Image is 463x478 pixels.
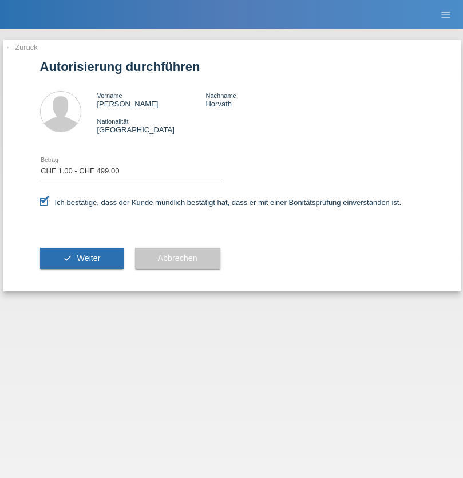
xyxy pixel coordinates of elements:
[97,91,206,108] div: [PERSON_NAME]
[440,9,452,21] i: menu
[97,92,122,99] span: Vorname
[205,91,314,108] div: Horvath
[63,254,72,263] i: check
[97,117,206,134] div: [GEOGRAPHIC_DATA]
[40,60,424,74] h1: Autorisierung durchführen
[434,11,457,18] a: menu
[135,248,220,270] button: Abbrechen
[205,92,236,99] span: Nachname
[77,254,100,263] span: Weiter
[97,118,129,125] span: Nationalität
[158,254,197,263] span: Abbrechen
[6,43,38,52] a: ← Zurück
[40,248,124,270] button: check Weiter
[40,198,402,207] label: Ich bestätige, dass der Kunde mündlich bestätigt hat, dass er mit einer Bonitätsprüfung einversta...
